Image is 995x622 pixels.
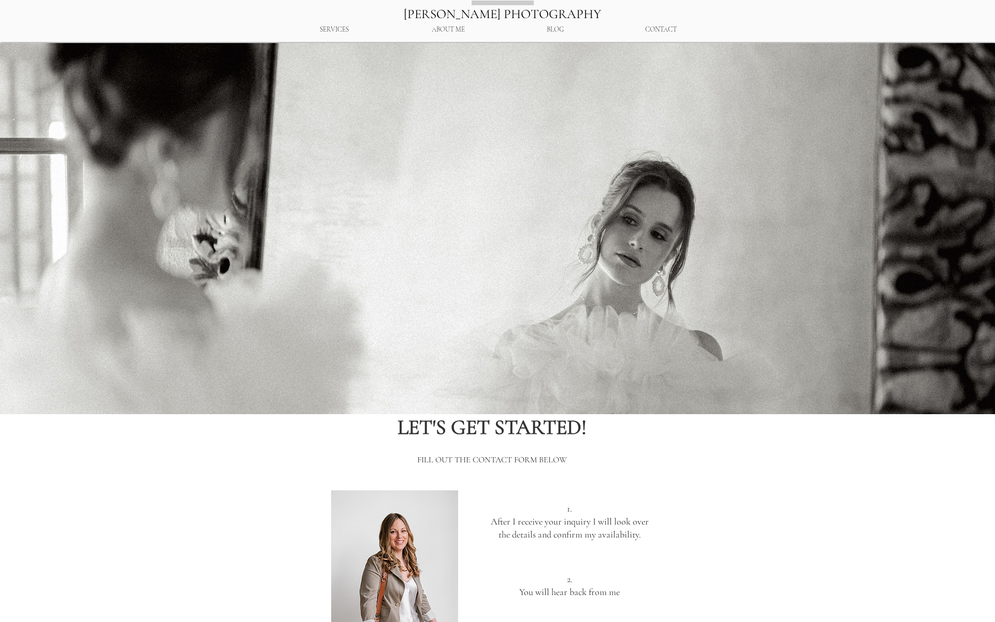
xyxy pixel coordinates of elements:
span: FILL OUT THE CONTACT FORM BELOW [417,455,567,465]
span: After I receive your inquiry I will look over the details and confirm my availability. [491,516,649,540]
p: BLOG [542,21,569,39]
a: [PERSON_NAME] PHOTOGRAPHY [404,6,601,22]
a: BLOG [506,21,605,39]
span: LET'S GET STARTED! [397,415,587,440]
nav: Site [278,21,717,39]
span: 1. [567,503,572,514]
p: CONTACT [640,21,682,39]
a: CONTACT [605,21,717,39]
span: You will hear back from me [519,586,620,598]
span: 2. [567,573,573,585]
p: SERVICES [315,21,354,39]
a: ABOUT ME [390,21,506,39]
p: ABOUT ME [427,21,470,39]
div: SERVICES [278,21,390,39]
